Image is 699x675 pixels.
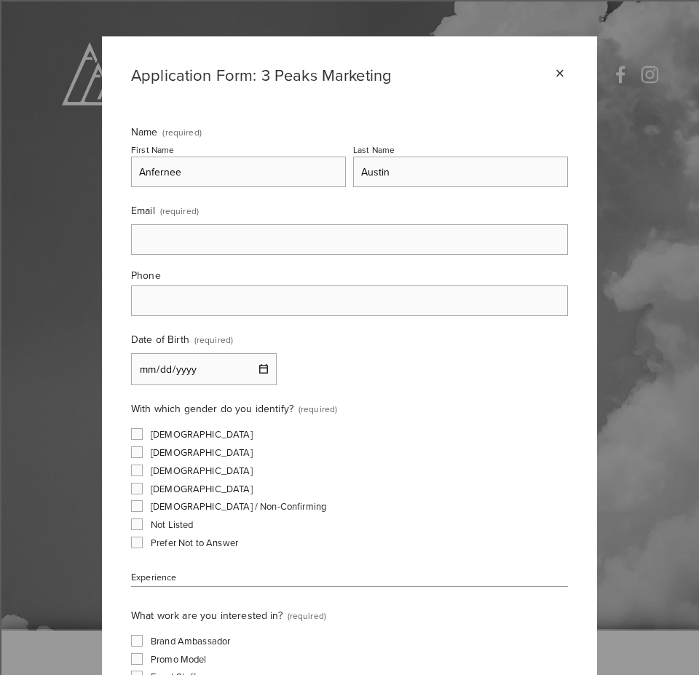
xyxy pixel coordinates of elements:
[6,34,693,47] div: Sort A > Z
[131,203,155,218] span: Email
[131,635,143,647] input: Brand Ambassador
[131,66,552,84] div: Application Form: 3 Peaks Marketing
[131,332,189,347] span: Date of Birth
[162,128,202,137] span: (required)
[299,398,338,419] span: (required)
[151,464,253,477] span: [DEMOGRAPHIC_DATA]
[151,652,207,666] span: Promo Model
[6,19,135,34] input: Search outlines
[131,125,158,139] span: Name
[151,634,230,647] span: Brand Ambassador
[131,268,161,283] span: Phone
[131,428,143,440] input: [DEMOGRAPHIC_DATA]
[552,66,568,82] div: Close
[131,500,143,512] input: [DEMOGRAPHIC_DATA] / Non-Confirming
[6,74,693,87] div: Delete
[6,87,693,100] div: Options
[131,483,143,494] input: [DEMOGRAPHIC_DATA]
[353,143,395,156] div: Last Name
[6,100,693,113] div: Sign out
[131,446,143,458] input: [DEMOGRAPHIC_DATA]
[131,143,175,156] div: First Name
[6,47,693,60] div: Sort New > Old
[131,608,283,623] span: What work are you interested in?
[131,401,293,416] span: With which gender do you identify?
[6,6,304,19] div: Home
[151,500,326,513] span: [DEMOGRAPHIC_DATA] / Non-Confirming
[131,570,568,583] div: Experience
[151,518,194,531] span: Not Listed
[151,536,238,549] span: Prefer Not to Answer
[151,446,253,459] span: [DEMOGRAPHIC_DATA]
[131,465,143,476] input: [DEMOGRAPHIC_DATA]
[194,329,234,350] span: (required)
[131,518,143,530] input: Not Listed
[131,537,143,548] input: Prefer Not to Answer
[160,200,200,221] span: (required)
[131,653,143,665] input: Promo Model
[6,60,693,74] div: Move To ...
[288,605,327,626] span: (required)
[151,482,253,495] span: [DEMOGRAPHIC_DATA]
[151,427,253,441] span: [DEMOGRAPHIC_DATA]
